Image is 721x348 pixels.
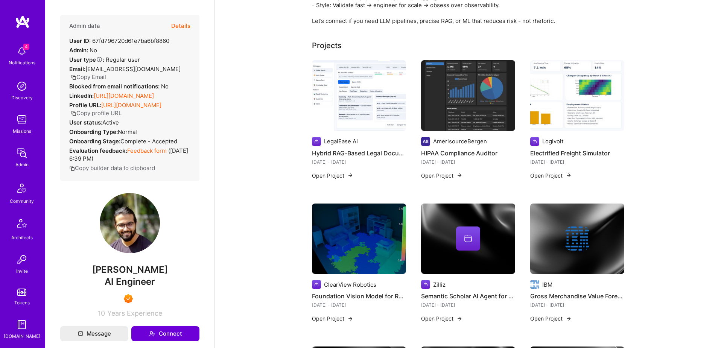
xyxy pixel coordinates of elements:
[9,59,35,67] div: Notifications
[14,146,29,161] img: admin teamwork
[78,331,83,336] i: icon Mail
[71,73,106,81] button: Copy Email
[69,37,91,44] strong: User ID:
[312,315,353,322] button: Open Project
[15,15,30,29] img: logo
[11,234,33,242] div: Architects
[71,109,122,117] button: Copy profile URL
[530,172,572,179] button: Open Project
[69,164,155,172] button: Copy builder data to clipboard
[421,60,515,131] img: HIPAA Compliance Auditor
[69,56,140,64] div: Regular user
[69,147,127,154] strong: Evaluation feedback:
[15,161,29,169] div: Admin
[11,94,33,102] div: Discovery
[312,60,406,131] img: Hybrid RAG-Based Legal Document Pipeline
[14,252,29,267] img: Invite
[23,44,29,50] span: 4
[98,309,105,317] span: 10
[324,281,376,289] div: ClearView Robotics
[324,137,358,145] div: LegalEase AI
[69,147,190,163] div: ( [DATE] 6:39 PM )
[312,172,353,179] button: Open Project
[85,65,181,73] span: [EMAIL_ADDRESS][DOMAIN_NAME]
[566,316,572,322] img: arrow-right
[149,330,155,337] i: icon Connect
[312,204,406,274] img: Foundation Vision Model for Real-World Clutter Detection
[69,102,101,109] strong: Profile URL:
[421,137,430,146] img: Company logo
[421,280,430,289] img: Company logo
[312,158,406,166] div: [DATE] - [DATE]
[101,102,161,109] a: [URL][DOMAIN_NAME]
[124,294,133,303] img: Exceptional A.Teamer
[530,204,624,274] img: cover
[456,316,462,322] img: arrow-right
[530,137,539,146] img: Company logo
[14,79,29,94] img: discovery
[312,291,406,301] h4: Foundation Vision Model for Real-World Clutter Detection
[120,138,177,145] span: Complete - Accepted
[14,112,29,127] img: teamwork
[312,148,406,158] h4: Hybrid RAG-Based Legal Document Pipeline
[16,267,28,275] div: Invite
[14,44,29,59] img: bell
[131,326,199,341] button: Connect
[14,299,30,307] div: Tokens
[69,83,161,90] strong: Blocked from email notifications:
[100,193,160,253] img: User Avatar
[421,204,515,274] img: cover
[69,92,94,99] strong: LinkedIn:
[530,301,624,309] div: [DATE] - [DATE]
[71,111,76,116] i: icon Copy
[60,264,199,275] span: [PERSON_NAME]
[530,158,624,166] div: [DATE] - [DATE]
[71,74,76,80] i: icon Copy
[69,82,169,90] div: No
[10,197,34,205] div: Community
[171,15,190,37] button: Details
[456,172,462,178] img: arrow-right
[530,60,624,131] img: Electrified Freight Simulator
[542,137,563,145] div: Logivolt
[14,317,29,332] img: guide book
[17,289,26,296] img: tokens
[107,309,162,317] span: Years Experience
[69,37,169,45] div: 67fd796720d61e7ba6bf8860
[566,172,572,178] img: arrow-right
[347,316,353,322] img: arrow-right
[4,332,40,340] div: [DOMAIN_NAME]
[102,119,119,126] span: Active
[69,128,118,135] strong: Onboarding Type:
[565,226,589,251] img: Company logo
[13,179,31,197] img: Community
[69,46,97,54] div: No
[421,172,462,179] button: Open Project
[433,281,446,289] div: Zilliz
[312,40,342,51] div: Projects
[118,128,137,135] span: normal
[421,301,515,309] div: [DATE] - [DATE]
[60,326,128,341] button: Message
[347,172,353,178] img: arrow-right
[96,56,103,63] i: Help
[433,137,487,145] div: AmerisourceBergen
[421,315,462,322] button: Open Project
[69,65,85,73] strong: Email:
[421,158,515,166] div: [DATE] - [DATE]
[13,127,31,135] div: Missions
[421,148,515,158] h4: HIPAA Compliance Auditor
[69,56,104,63] strong: User type :
[69,166,75,171] i: icon Copy
[421,291,515,301] h4: Semantic Scholar AI Agent for Accelerated Literature Review
[542,281,552,289] div: IBM
[69,47,88,54] strong: Admin:
[69,23,100,29] h4: Admin data
[94,92,154,99] a: [URL][DOMAIN_NAME]
[69,119,102,126] strong: User status:
[530,148,624,158] h4: Electrified Freight Simulator
[127,147,167,154] a: Feedback form
[105,276,155,287] span: AI Engineer
[530,280,539,289] img: Company logo
[312,137,321,146] img: Company logo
